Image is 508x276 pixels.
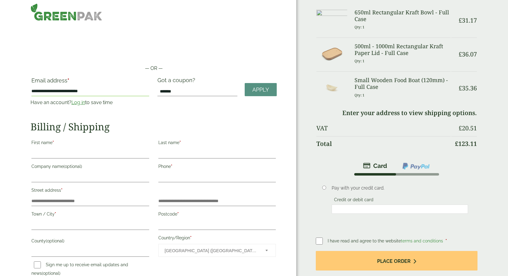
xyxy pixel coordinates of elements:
[67,77,69,84] abbr: required
[316,251,477,271] button: Place order
[31,3,102,21] img: GreenPak Supplies
[31,78,149,86] label: Email address
[190,235,192,240] abbr: required
[459,84,477,92] bdi: 35.36
[71,100,85,105] a: Log in
[252,86,269,93] span: Apply
[455,140,458,148] span: £
[459,16,462,24] span: £
[316,136,451,151] th: Total
[42,271,60,276] span: (optional)
[52,140,54,145] abbr: required
[459,50,477,58] bdi: 36.07
[316,106,477,120] td: Enter your address to view shipping options.
[459,124,477,132] bdi: 20.51
[459,16,477,24] bdi: 31.17
[157,77,198,86] label: Got a coupon?
[333,206,466,212] iframe: Secure card payment input frame
[31,65,277,72] p: — OR —
[245,83,277,96] a: Apply
[402,162,430,170] img: ppcp-gateway.png
[31,186,149,196] label: Street address
[177,212,179,216] abbr: required
[158,138,276,149] label: Last name
[165,244,258,257] span: United Kingdom (UK)
[355,59,365,63] small: Qty: 1
[61,188,63,193] abbr: required
[459,84,462,92] span: £
[332,197,376,204] label: Credit or debit card
[401,238,443,243] a: terms and conditions
[63,164,82,169] span: (optional)
[179,140,181,145] abbr: required
[459,124,462,132] span: £
[31,99,150,106] p: Have an account? to save time
[328,238,444,243] span: I have read and agree to the website
[31,237,149,247] label: County
[158,210,276,220] label: Postcode
[171,164,172,169] abbr: required
[459,50,462,58] span: £
[445,238,447,243] abbr: required
[332,185,468,191] p: Pay with your credit card.
[55,212,56,216] abbr: required
[31,210,149,220] label: Town / City
[158,244,276,257] span: Country/Region
[455,140,477,148] bdi: 123.11
[363,162,387,169] img: stripe.png
[46,238,64,243] span: (optional)
[355,25,365,29] small: Qty: 1
[158,162,276,172] label: Phone
[158,234,276,244] label: Country/Region
[316,121,451,136] th: VAT
[31,45,277,57] iframe: Secure payment button frame
[355,9,451,22] h3: 650ml Rectangular Kraft Bowl - Full Case
[34,261,41,268] input: Sign me up to receive email updates and news(optional)
[355,77,451,90] h3: Small Wooden Food Boat (120mm) - Full Case
[355,43,451,56] h3: 500ml - 1000ml Rectangular Kraft Paper Lid - Full Case
[355,93,365,97] small: Qty: 1
[31,138,149,149] label: First name
[31,162,149,172] label: Company name
[31,121,277,133] h2: Billing / Shipping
